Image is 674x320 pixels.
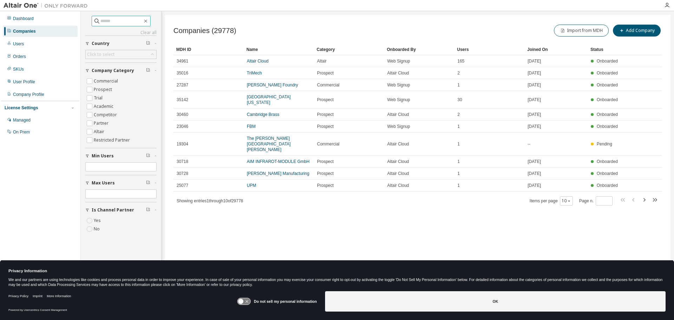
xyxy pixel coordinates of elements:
span: Company Category [92,68,134,73]
span: Onboarded [597,59,618,64]
span: 2 [457,112,460,117]
span: Altair Cloud [387,171,409,176]
span: Country [92,41,110,46]
div: Managed [13,117,31,123]
a: Clear all [85,30,157,35]
span: Onboarded [597,71,618,76]
span: Companies (29778) [173,27,236,35]
div: License Settings [5,105,38,111]
span: Prospect [317,183,333,188]
span: 1 [457,124,460,129]
span: Onboarded [597,97,618,102]
span: [DATE] [528,171,541,176]
span: 35142 [177,97,188,103]
div: Status [590,44,620,55]
button: Max Users [85,175,157,191]
div: Name [246,44,311,55]
span: 30718 [177,159,188,164]
span: 23046 [177,124,188,129]
span: 1 [457,171,460,176]
div: Dashboard [13,16,34,21]
span: Web Signup [387,82,410,88]
label: Commercial [94,77,119,85]
button: Country [85,36,157,51]
div: Category [317,44,381,55]
span: Clear filter [146,41,150,46]
span: 27287 [177,82,188,88]
label: Partner [94,119,110,128]
div: Companies [13,28,36,34]
span: Onboarded [597,159,618,164]
span: Altair Cloud [387,112,409,117]
div: Onboarded By [387,44,451,55]
span: Showing entries 1 through 10 of 29778 [177,198,243,203]
span: Prospect [317,70,333,76]
button: Is Channel Partner [85,202,157,218]
div: Users [457,44,522,55]
button: Add Company [613,25,661,37]
div: MDH ID [176,44,241,55]
span: 25077 [177,183,188,188]
span: Commercial [317,82,339,88]
label: Competitor [94,111,118,119]
span: Clear filter [146,207,150,213]
span: [DATE] [528,70,541,76]
span: Is Channel Partner [92,207,134,213]
span: Prospect [317,112,333,117]
span: Altair [317,58,326,64]
span: Altair Cloud [387,70,409,76]
div: Users [13,41,24,47]
span: [DATE] [528,112,541,117]
a: [GEOGRAPHIC_DATA][US_STATE] [247,94,291,105]
span: Prospect [317,124,333,129]
a: [PERSON_NAME] Foundry [247,83,298,87]
label: Yes [94,216,102,225]
span: [DATE] [528,159,541,164]
span: Items per page [530,196,573,205]
label: Altair [94,128,106,136]
a: [PERSON_NAME] Manufacturing [247,171,309,176]
label: Trial [94,94,104,102]
img: Altair One [4,2,91,9]
span: 1 [457,159,460,164]
span: Altair Cloud [387,141,409,147]
span: Onboarded [597,171,618,176]
span: 2 [457,70,460,76]
span: Onboarded [597,112,618,117]
div: SKUs [13,66,24,72]
span: [DATE] [528,183,541,188]
span: Altair Cloud [387,159,409,164]
div: On Prem [13,129,30,135]
span: 165 [457,58,464,64]
span: 30460 [177,112,188,117]
span: 1 [457,183,460,188]
span: 19304 [177,141,188,147]
span: 34961 [177,58,188,64]
span: 30728 [177,171,188,176]
label: Prospect [94,85,113,94]
span: Web Signup [387,58,410,64]
span: Web Signup [387,124,410,129]
a: Altair Cloud [247,59,269,64]
span: Onboarded [597,83,618,87]
span: 1 [457,82,460,88]
label: Academic [94,102,115,111]
span: Onboarded [597,183,618,188]
span: Min Users [92,153,114,159]
a: FBM [247,124,256,129]
span: Onboarded [597,124,618,129]
button: Company Category [85,63,157,78]
div: Orders [13,54,26,59]
span: 1 [457,141,460,147]
span: Clear filter [146,68,150,73]
span: [DATE] [528,58,541,64]
span: Web Signup [387,97,410,103]
a: AIM INFRAROT-MODULE GmbH [247,159,310,164]
span: Page n. [579,196,613,205]
span: -- [528,141,530,147]
div: Company Profile [13,92,44,97]
span: Altair Cloud [387,183,409,188]
span: [DATE] [528,124,541,129]
div: Joined On [527,44,585,55]
span: Max Users [92,180,115,186]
